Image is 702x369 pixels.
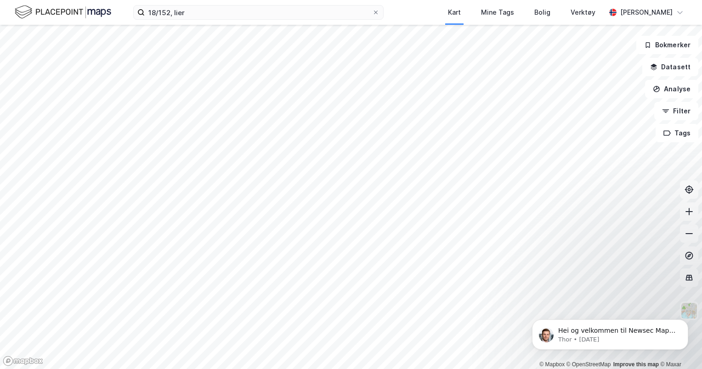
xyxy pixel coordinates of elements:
div: Mine Tags [481,7,514,18]
button: Tags [656,124,698,142]
button: Bokmerker [636,36,698,54]
a: OpenStreetMap [566,361,611,368]
p: Message from Thor, sent 58w ago [40,35,159,44]
div: Verktøy [571,7,595,18]
img: logo.f888ab2527a4732fd821a326f86c7f29.svg [15,4,111,20]
button: Datasett [642,58,698,76]
span: Hei og velkommen til Newsec Maps, [PERSON_NAME] 🥳 Om det er du lurer på så kan du enkelt chatte d... [40,27,157,71]
button: Analyse [645,80,698,98]
div: Kart [448,7,461,18]
input: Søk på adresse, matrikkel, gårdeiere, leietakere eller personer [145,6,372,19]
a: Mapbox [539,361,565,368]
button: Filter [654,102,698,120]
div: Bolig [534,7,550,18]
a: Improve this map [613,361,659,368]
div: [PERSON_NAME] [620,7,673,18]
a: Mapbox homepage [3,356,43,366]
iframe: Intercom notifications message [518,300,702,364]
